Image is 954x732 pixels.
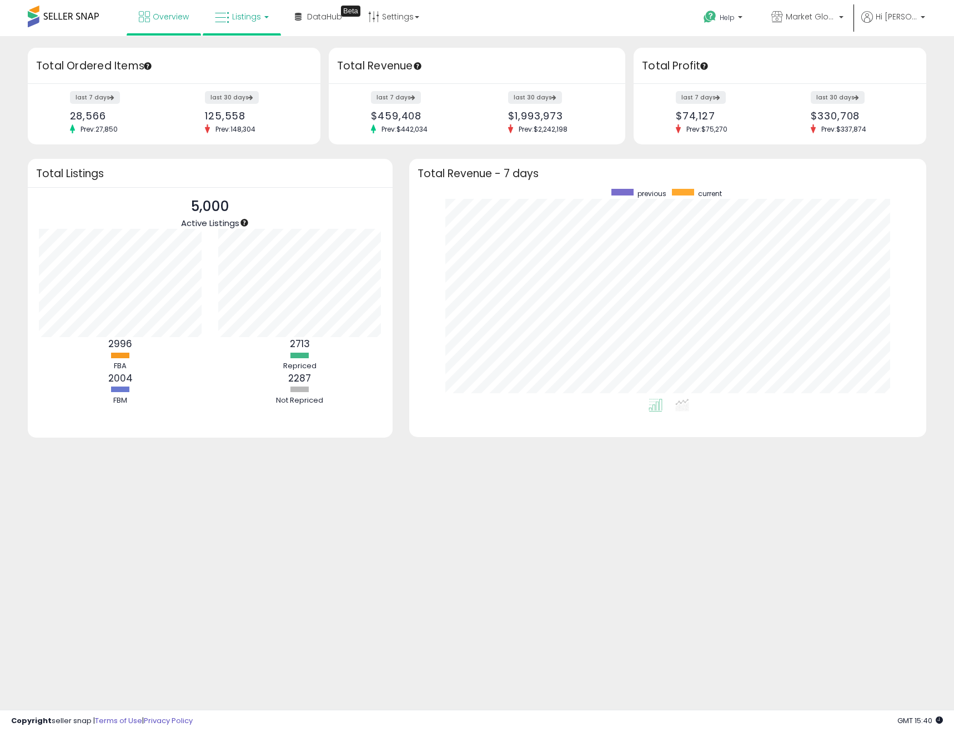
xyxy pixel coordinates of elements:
[143,61,153,71] div: Tooltip anchor
[703,10,717,24] i: Get Help
[288,372,311,385] b: 2287
[75,124,123,134] span: Prev: 27,850
[720,13,735,22] span: Help
[307,11,342,22] span: DataHub
[267,361,333,372] div: Repriced
[290,337,310,350] b: 2713
[210,124,261,134] span: Prev: 148,304
[811,110,907,122] div: $330,708
[87,361,154,372] div: FBA
[376,124,433,134] span: Prev: $442,034
[418,169,918,178] h3: Total Revenue - 7 days
[699,61,709,71] div: Tooltip anchor
[87,395,154,406] div: FBM
[861,11,925,36] a: Hi [PERSON_NAME]
[371,91,421,104] label: last 7 days
[876,11,917,22] span: Hi [PERSON_NAME]
[816,124,872,134] span: Prev: $337,874
[70,110,166,122] div: 28,566
[70,91,120,104] label: last 7 days
[108,372,133,385] b: 2004
[371,110,469,122] div: $459,408
[239,218,249,228] div: Tooltip anchor
[811,91,865,104] label: last 30 days
[267,395,333,406] div: Not Repriced
[695,2,754,36] a: Help
[36,58,312,74] h3: Total Ordered Items
[508,110,606,122] div: $1,993,973
[337,58,617,74] h3: Total Revenue
[232,11,261,22] span: Listings
[698,189,722,198] span: current
[508,91,562,104] label: last 30 days
[413,61,423,71] div: Tooltip anchor
[642,58,918,74] h3: Total Profit
[36,169,384,178] h3: Total Listings
[153,11,189,22] span: Overview
[341,6,360,17] div: Tooltip anchor
[181,217,239,229] span: Active Listings
[676,110,772,122] div: $74,127
[205,110,301,122] div: 125,558
[637,189,666,198] span: previous
[513,124,573,134] span: Prev: $2,242,198
[676,91,726,104] label: last 7 days
[181,196,239,217] p: 5,000
[786,11,836,22] span: Market Global
[205,91,259,104] label: last 30 days
[681,124,733,134] span: Prev: $75,270
[108,337,132,350] b: 2996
